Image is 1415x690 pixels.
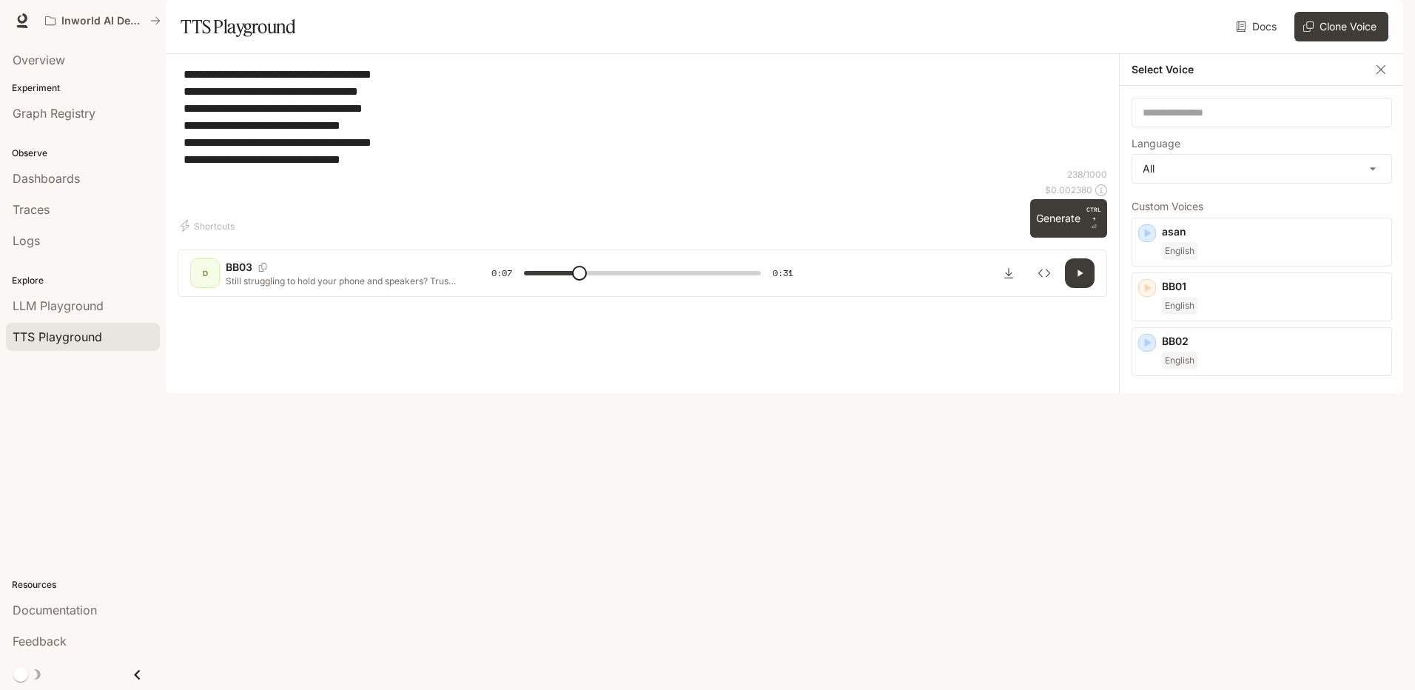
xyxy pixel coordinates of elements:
[1067,168,1107,181] p: 238 / 1000
[1132,138,1180,149] p: Language
[61,15,144,27] p: Inworld AI Demos
[491,266,512,281] span: 0:07
[38,6,167,36] button: All workspaces
[226,275,456,287] p: Still struggling to hold your phone and speakers? Trust me, this product will make your life so m...
[1086,205,1101,223] p: CTRL +
[1162,334,1385,349] p: BB02
[1132,201,1392,212] p: Custom Voices
[1294,12,1388,41] button: Clone Voice
[193,261,217,285] div: D
[252,263,273,272] button: Copy Voice ID
[1029,258,1059,288] button: Inspect
[1162,242,1197,260] span: English
[181,12,295,41] h1: TTS Playground
[773,266,793,281] span: 0:31
[994,258,1024,288] button: Download audio
[1086,205,1101,232] p: ⏎
[1162,279,1385,294] p: BB01
[1132,155,1391,183] div: All
[1030,199,1107,238] button: GenerateCTRL +⏎
[1233,12,1283,41] a: Docs
[1162,352,1197,369] span: English
[178,214,241,238] button: Shortcuts
[1162,297,1197,315] span: English
[1162,224,1385,239] p: asan
[226,260,252,275] p: BB03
